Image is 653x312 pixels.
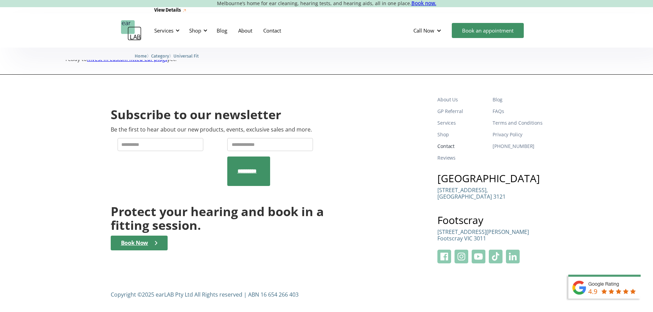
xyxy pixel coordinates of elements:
[437,173,542,184] h3: [GEOGRAPHIC_DATA]
[121,240,148,246] div: Book Now
[233,21,258,40] a: About
[437,105,487,117] a: GP Referral
[154,27,173,34] div: Services
[437,187,506,205] a: [STREET_ADDRESS],[GEOGRAPHIC_DATA] 3121
[437,250,451,263] img: Facebook Logo
[185,20,209,41] div: Shop
[455,250,468,263] img: Instagram Logo
[135,52,147,59] a: Home
[111,138,324,186] form: Newsletter Form
[493,117,542,129] a: Terms and Conditions
[173,53,199,59] span: Universal Fit
[135,52,151,60] li: 〉
[65,49,588,62] p: The ACS universal fit earplugs are designed to fit any ear, using the same filter technology as o...
[437,229,529,242] p: [STREET_ADDRESS][PERSON_NAME] Footscray VIC 3011
[493,105,542,117] a: FAQs
[437,187,506,200] p: [STREET_ADDRESS], [GEOGRAPHIC_DATA] 3121
[111,126,312,133] p: Be the first to hear about our new products, events, exclusive sales and more.
[111,107,281,123] h2: Subscribe to our newsletter
[118,157,222,183] iframe: reCAPTCHA
[121,20,142,41] a: home
[437,117,487,129] a: Services
[452,23,524,38] a: Book an appointment
[189,27,201,34] div: Shop
[437,215,542,225] h3: Footscray
[135,53,147,59] span: Home
[437,229,529,247] a: [STREET_ADDRESS][PERSON_NAME]Footscray VIC 3011
[437,140,487,152] a: Contact
[111,236,168,250] a: Book Now
[111,291,299,298] div: Copyright ©2025 earLAB Pty Ltd All Rights reserved | ABN 16 654 266 403
[150,20,182,41] div: Services
[437,94,487,105] a: About Us
[151,52,173,60] li: 〉
[151,53,169,59] span: Category
[437,129,487,140] a: Shop
[493,129,542,140] a: Privacy Policy
[493,140,542,152] a: [PHONE_NUMBER]
[437,152,487,164] a: Reviews
[408,20,448,41] div: Call Now
[151,52,169,59] a: Category
[173,52,199,59] a: Universal Fit
[413,27,434,34] div: Call Now
[111,205,324,232] h2: Protect your hearing and book in a fitting session.
[154,8,181,13] div: View Details
[211,21,233,40] a: Blog
[493,94,542,105] a: Blog
[506,250,520,263] img: Linkeidn Logo
[258,21,287,40] a: Contact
